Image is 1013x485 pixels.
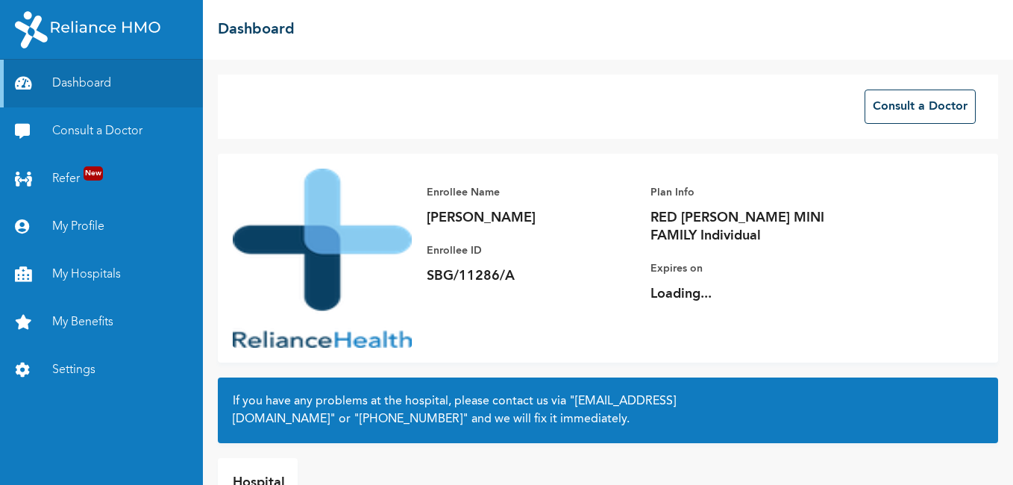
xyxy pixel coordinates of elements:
[427,267,636,285] p: SBG/11286/A
[650,184,859,201] p: Plan Info
[233,392,983,428] h2: If you have any problems at the hospital, please contact us via or and we will fix it immediately.
[650,285,859,303] p: Loading...
[650,209,859,245] p: RED [PERSON_NAME] MINI FAMILY Individual
[354,413,468,425] a: "[PHONE_NUMBER]"
[84,166,103,181] span: New
[218,19,295,41] h2: Dashboard
[865,90,976,124] button: Consult a Doctor
[427,242,636,260] p: Enrollee ID
[15,11,160,48] img: RelianceHMO's Logo
[233,169,412,348] img: Enrollee
[427,209,636,227] p: [PERSON_NAME]
[427,184,636,201] p: Enrollee Name
[650,260,859,278] p: Expires on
